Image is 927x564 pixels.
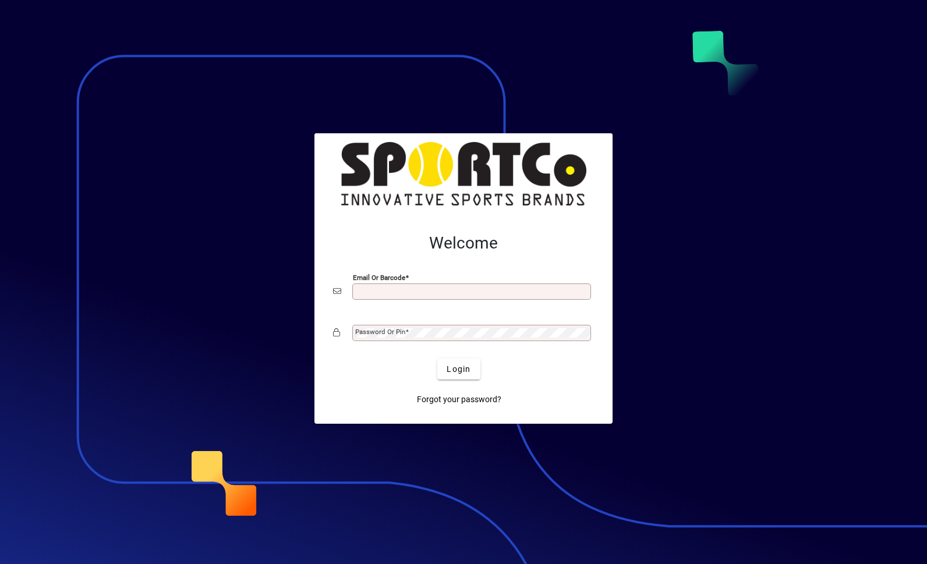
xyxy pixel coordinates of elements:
mat-label: Password or Pin [355,328,405,336]
a: Forgot your password? [412,389,506,410]
span: Forgot your password? [417,393,501,406]
button: Login [437,359,480,379]
h2: Welcome [333,233,594,253]
span: Login [447,363,470,375]
mat-label: Email or Barcode [353,274,405,282]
